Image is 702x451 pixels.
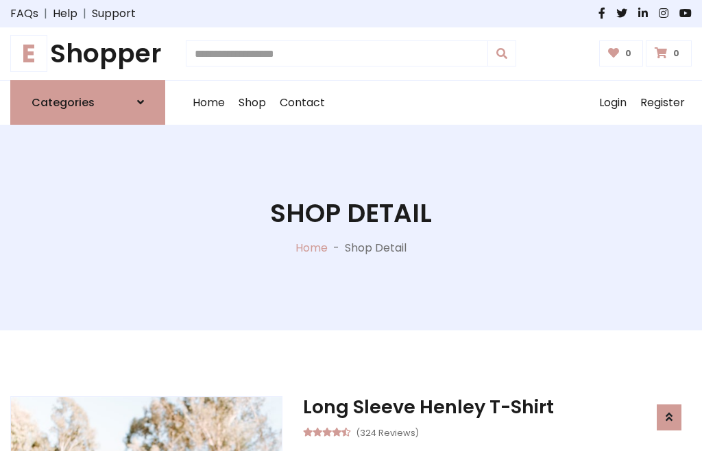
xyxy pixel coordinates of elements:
[592,81,633,125] a: Login
[270,198,432,229] h1: Shop Detail
[186,81,232,125] a: Home
[10,38,165,69] a: EShopper
[38,5,53,22] span: |
[232,81,273,125] a: Shop
[303,396,692,418] h3: Long Sleeve Henley T-Shirt
[10,5,38,22] a: FAQs
[77,5,92,22] span: |
[10,80,165,125] a: Categories
[599,40,644,66] a: 0
[10,38,165,69] h1: Shopper
[53,5,77,22] a: Help
[273,81,332,125] a: Contact
[92,5,136,22] a: Support
[646,40,692,66] a: 0
[295,240,328,256] a: Home
[670,47,683,60] span: 0
[328,240,345,256] p: -
[345,240,407,256] p: Shop Detail
[10,35,47,72] span: E
[356,424,419,440] small: (324 Reviews)
[622,47,635,60] span: 0
[633,81,692,125] a: Register
[32,96,95,109] h6: Categories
